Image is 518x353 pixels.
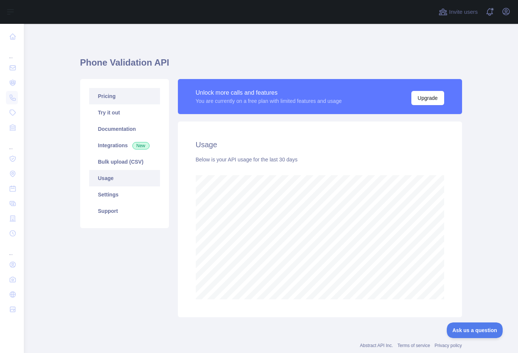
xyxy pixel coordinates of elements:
[89,203,160,219] a: Support
[449,8,478,16] span: Invite users
[196,88,342,97] div: Unlock more calls and features
[196,97,342,105] div: You are currently on a free plan with limited features and usage
[360,343,393,348] a: Abstract API Inc.
[434,343,462,348] a: Privacy policy
[196,156,444,163] div: Below is your API usage for the last 30 days
[398,343,430,348] a: Terms of service
[6,136,18,151] div: ...
[6,242,18,256] div: ...
[437,6,479,18] button: Invite users
[89,121,160,137] a: Documentation
[89,154,160,170] a: Bulk upload (CSV)
[6,45,18,60] div: ...
[89,186,160,203] a: Settings
[196,139,444,150] h2: Usage
[132,142,150,149] span: New
[89,88,160,104] a: Pricing
[411,91,444,105] button: Upgrade
[80,57,462,75] h1: Phone Validation API
[89,104,160,121] a: Try it out
[89,170,160,186] a: Usage
[447,322,503,338] iframe: Toggle Customer Support
[89,137,160,154] a: Integrations New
